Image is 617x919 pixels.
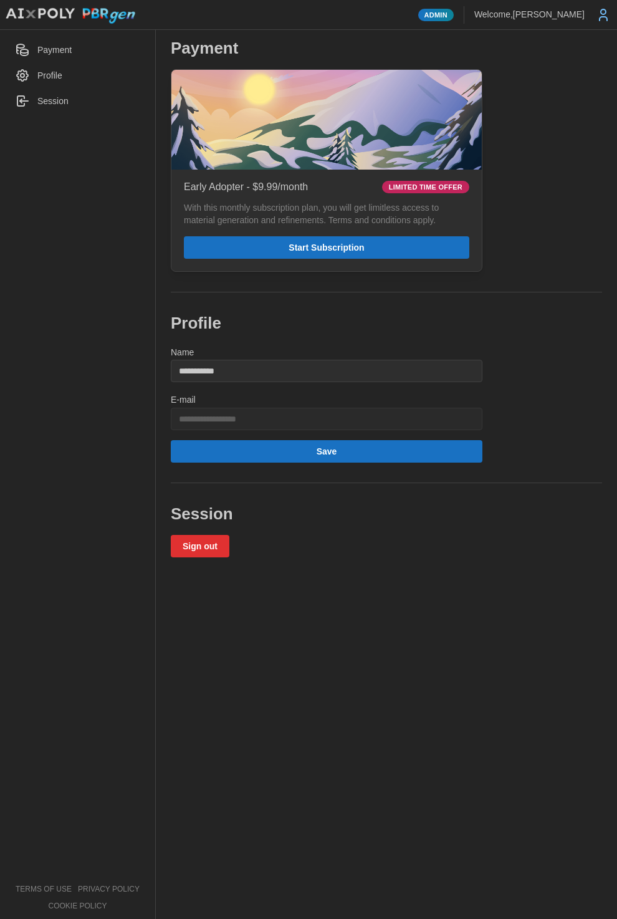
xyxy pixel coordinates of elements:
[474,8,585,21] p: Welcome, [PERSON_NAME]
[37,96,69,106] span: Session
[78,884,140,895] a: privacy policy
[5,7,136,24] img: AIxPoly PBRgen
[289,237,364,258] span: Start Subscription
[7,89,148,114] a: Session
[16,884,72,895] a: terms of use
[317,441,337,462] span: Save
[7,37,148,63] a: Payment
[389,181,462,193] span: Limited Time Offer
[171,535,229,557] button: Sign out
[171,503,482,525] h2: Session
[424,9,447,21] span: Admin
[171,70,482,170] img: Norway
[184,180,308,195] p: Early Adopter - $9.99/month
[171,346,194,360] label: Name
[37,70,62,80] span: Profile
[171,440,482,463] button: Save
[184,201,469,227] p: With this monthly subscription plan, you will get limitless access to material generation and ref...
[7,63,148,89] a: Profile
[183,536,218,557] span: Sign out
[48,901,107,912] a: cookie policy
[171,393,196,407] label: E-mail
[184,236,469,259] button: Start Subscription
[171,312,482,334] h2: Profile
[171,37,482,59] h2: Payment
[37,45,72,55] span: Payment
